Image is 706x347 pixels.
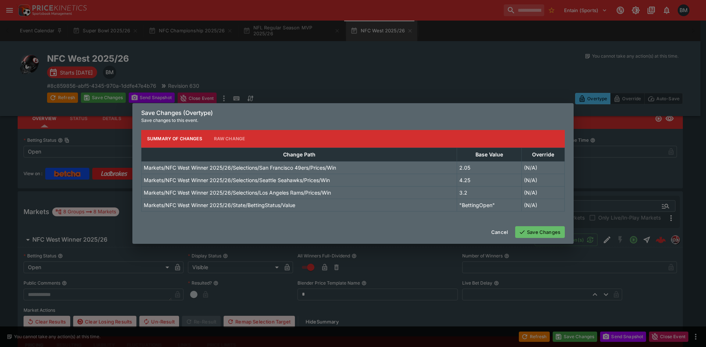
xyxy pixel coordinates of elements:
button: Summary of Changes [141,130,208,148]
td: "BettingOpen" [457,199,522,211]
button: Cancel [487,226,512,238]
p: Markets/NFC West Winner 2025/26/Selections/Los Angeles Rams/Prices/Win [144,189,331,196]
th: Change Path [142,148,457,161]
p: Markets/NFC West Winner 2025/26/Selections/San Francisco 49ers/Prices/Win [144,164,336,171]
th: Override [522,148,565,161]
p: Markets/NFC West Winner 2025/26/Selections/Seattle Seahawks/Prices/Win [144,176,330,184]
td: (N/A) [522,186,565,199]
td: 3.2 [457,186,522,199]
td: (N/A) [522,174,565,186]
td: 2.05 [457,161,522,174]
p: Markets/NFC West Winner 2025/26/State/BettingStatus/Value [144,201,295,209]
td: 4.25 [457,174,522,186]
h6: Save Changes (Overtype) [141,109,565,117]
p: Save changes to this event. [141,117,565,124]
button: Raw Change [208,130,251,148]
button: Save Changes [515,226,565,238]
th: Base Value [457,148,522,161]
td: (N/A) [522,161,565,174]
td: (N/A) [522,199,565,211]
